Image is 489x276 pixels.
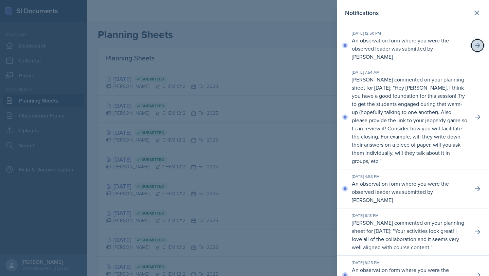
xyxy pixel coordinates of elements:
p: An observation form where you were the observed leader was submitted by [PERSON_NAME] [352,36,467,61]
p: Your activities look great! I love all of the collaboration and it seems very well aligned with c... [352,227,459,251]
div: [DATE] 4:53 PM [352,173,467,180]
p: An observation form where you were the observed leader was submitted by [PERSON_NAME] [352,180,467,204]
div: [DATE] 6:13 PM [352,213,467,219]
p: Hey [PERSON_NAME], I think you have a good foundation for this session! Try to get the students e... [352,84,467,165]
div: [DATE] 12:50 PM [352,30,467,36]
h2: Notifications [345,8,379,18]
p: [PERSON_NAME] commented on your planning sheet for [DATE]: " " [352,219,467,251]
div: [DATE] 7:54 AM [352,69,467,75]
div: [DATE] 3:25 PM [352,260,467,266]
p: [PERSON_NAME] commented on your planning sheet for [DATE]: " " [352,75,467,165]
